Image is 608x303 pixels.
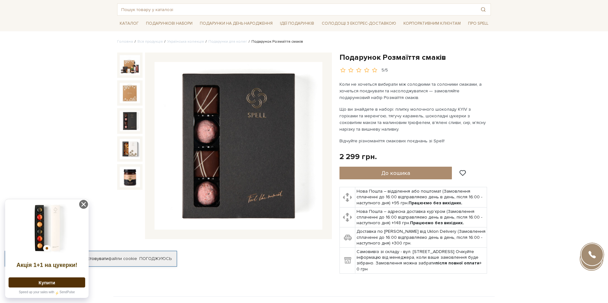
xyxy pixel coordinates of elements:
span: Каталог [117,19,141,28]
span: Ідеї подарунків [277,19,317,28]
img: Подарунок Розмаїття смаків [120,139,140,159]
a: Головна [117,39,133,44]
a: Українська колекція [167,39,204,44]
b: Працюємо без вихідних. [408,200,462,206]
span: Про Spell [465,19,491,28]
img: Подарунок Розмаїття смаків [155,62,322,230]
img: Подарунок Розмаїття смаків [120,111,140,131]
div: 5/5 [382,67,388,73]
a: Подарунки для колег [208,39,247,44]
b: Працюємо без вихідних. [410,220,464,226]
td: Нова Пошта – адресна доставка кур'єром (Замовлення сплаченні до 16:00 відправляємо день в день, п... [355,207,487,227]
img: Подарунок Розмаїття смаків [120,83,140,103]
a: Погоджуюсь [139,256,172,262]
div: Я дозволяю [DOMAIN_NAME] використовувати [5,256,177,262]
button: До кошика [339,167,452,179]
p: Що ви знайдете в наборі: плитку молочного шоколаду KYIV з горіхами та меренгою, тягучу карамель, ... [339,106,488,133]
li: Подарунок Розмаїття смаків [247,39,303,45]
p: Коли не хочеться вибирати між солодкими та солоними смаками, а хочеться поєднувати та насолоджува... [339,81,488,101]
img: Подарунок Розмаїття смаків [120,55,140,75]
a: Вся продукція [137,39,163,44]
td: Доставка по [PERSON_NAME] від Uklon Delivery (Замовлення сплаченні до 16:00 відправляємо день в д... [355,227,487,248]
td: Нова Пошта – відділення або поштомат (Замовлення сплаченні до 16:00 відправляємо день в день, піс... [355,187,487,207]
img: Подарунок Розмаїття смаків [120,167,140,187]
p: Відчуйте різноманіття смакових поєднань зі Spell! [339,138,488,144]
b: після повної оплати [435,260,479,266]
div: 2 299 грн. [339,152,377,162]
a: файли cookie [108,256,137,261]
a: Солодощі з експрес-доставкою [319,18,399,29]
button: Пошук товару у каталозі [476,4,491,15]
span: Подарунки на День народження [197,19,275,28]
span: Подарункові набори [143,19,195,28]
h1: Подарунок Розмаїття смаків [339,53,491,62]
td: Самовивіз зі складу - вул. [STREET_ADDRESS] Очікуйте інформацію від менеджера, коли ваше замовлен... [355,248,487,274]
span: До кошика [381,170,410,176]
a: Корпоративним клієнтам [401,18,463,29]
input: Пошук товару у каталозі [117,4,476,15]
